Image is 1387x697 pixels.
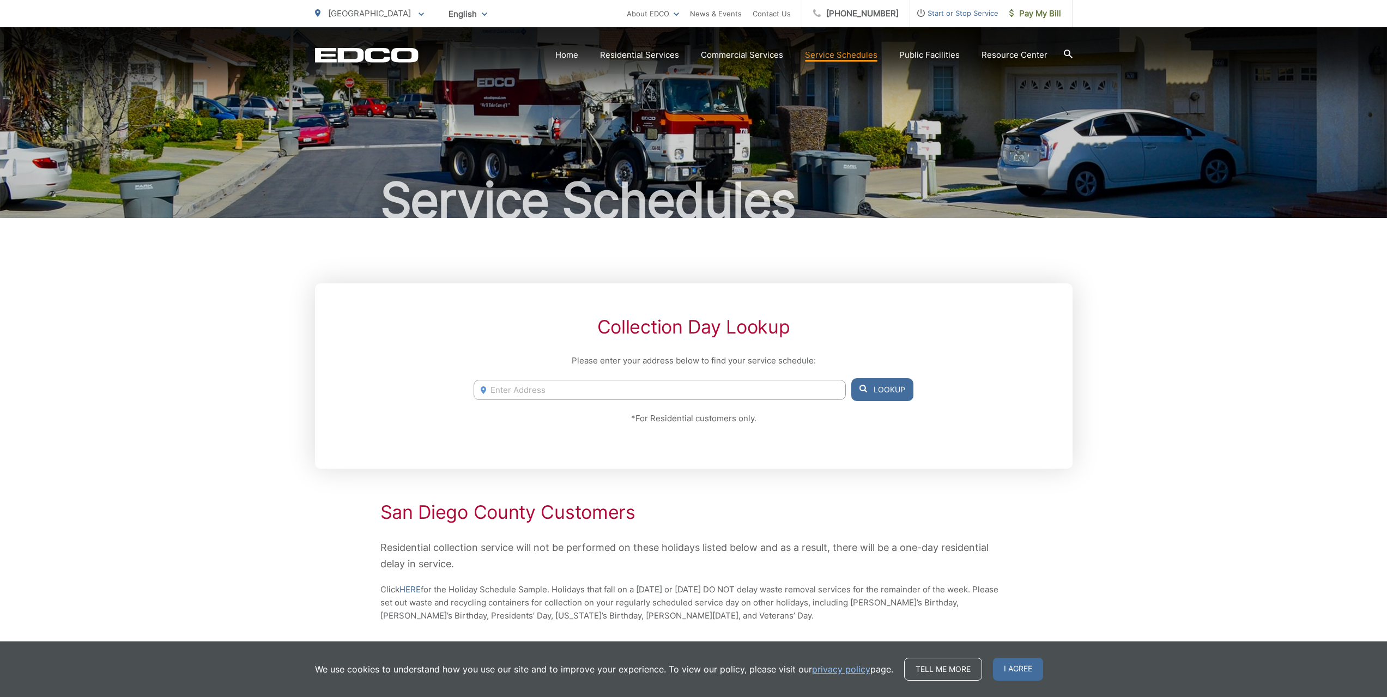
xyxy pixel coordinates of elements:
a: EDCD logo. Return to the homepage. [315,47,419,63]
a: News & Events [690,7,742,20]
a: Resource Center [982,49,1047,62]
span: [GEOGRAPHIC_DATA] [328,8,411,19]
h2: San Diego County Customers [380,501,1007,523]
a: About EDCO [627,7,679,20]
button: Lookup [851,378,913,401]
span: I agree [993,658,1043,681]
a: Contact Us [753,7,791,20]
a: Public Facilities [899,49,960,62]
a: Home [555,49,578,62]
a: Tell me more [904,658,982,681]
span: Pay My Bill [1009,7,1061,20]
a: Service Schedules [805,49,877,62]
p: Click for the Holiday Schedule Sample. Holidays that fall on a [DATE] or [DATE] DO NOT delay wast... [380,583,1007,622]
p: Please enter your address below to find your service schedule: [474,354,913,367]
p: We use cookies to understand how you use our site and to improve your experience. To view our pol... [315,663,893,676]
p: *For Residential customers only. [474,412,913,425]
a: Residential Services [600,49,679,62]
a: privacy policy [812,663,870,676]
p: Residential collection service will not be performed on these holidays listed below and as a resu... [380,540,1007,572]
a: HERE [399,583,421,596]
input: Enter Address [474,380,845,400]
span: English [440,4,495,23]
h1: Service Schedules [315,173,1073,228]
h2: Collection Day Lookup [474,316,913,338]
a: Commercial Services [701,49,783,62]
